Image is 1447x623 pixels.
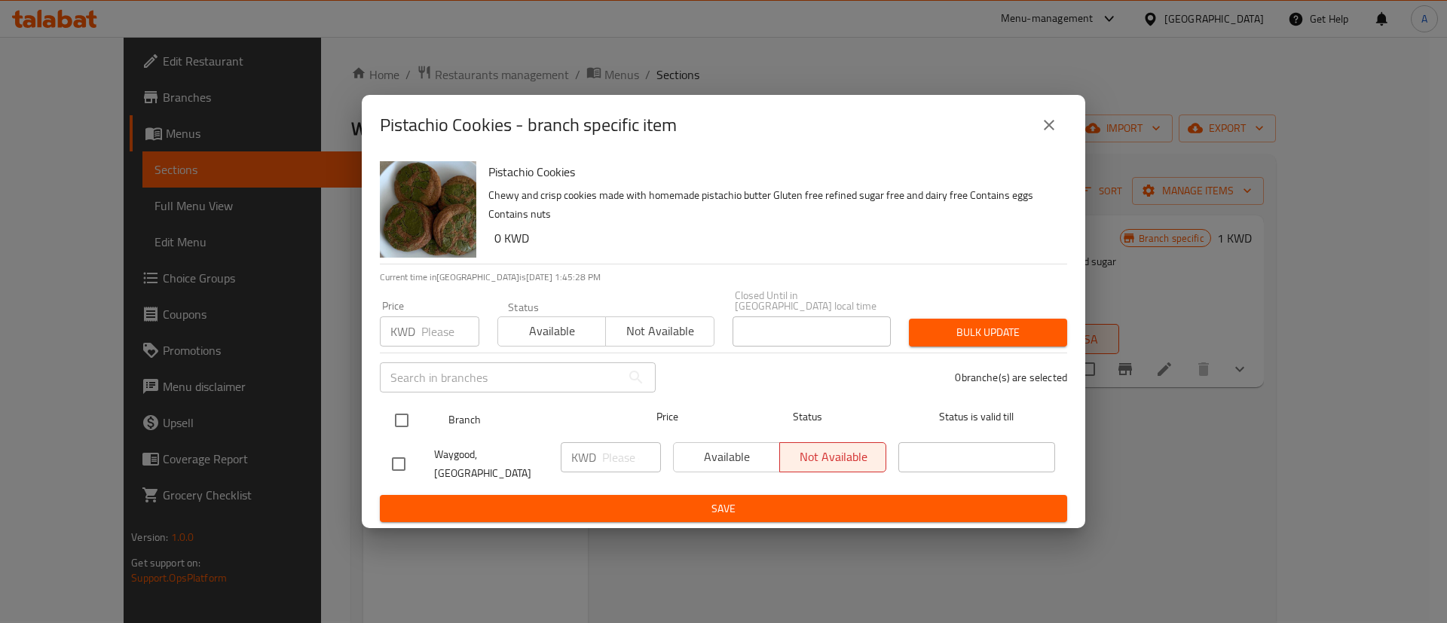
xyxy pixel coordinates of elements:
span: Bulk update [921,323,1055,342]
p: KWD [571,448,596,466]
span: Branch [448,411,605,429]
input: Please enter price [421,316,479,347]
span: Waygood, [GEOGRAPHIC_DATA] [434,445,549,483]
span: Status is valid till [898,408,1055,426]
span: Available [504,320,600,342]
p: 0 branche(s) are selected [955,370,1067,385]
button: Bulk update [909,319,1067,347]
p: KWD [390,322,415,341]
input: Please enter price [602,442,661,472]
p: Current time in [GEOGRAPHIC_DATA] is [DATE] 1:45:28 PM [380,270,1067,284]
p: Chewy and crisp cookies made with homemade pistachio butter Gluten free refined sugar free and da... [488,186,1055,224]
h6: Pistachio Cookies [488,161,1055,182]
h2: Pistachio Cookies - branch specific item [380,113,677,137]
input: Search in branches [380,362,621,392]
h6: 0 KWD [494,228,1055,249]
button: Available [497,316,606,347]
span: Status [730,408,886,426]
img: Pistachio Cookies [380,161,476,258]
span: Save [392,499,1055,518]
button: Save [380,495,1067,523]
button: close [1031,107,1067,143]
span: Price [617,408,717,426]
button: Not available [605,316,714,347]
span: Not available [612,320,708,342]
